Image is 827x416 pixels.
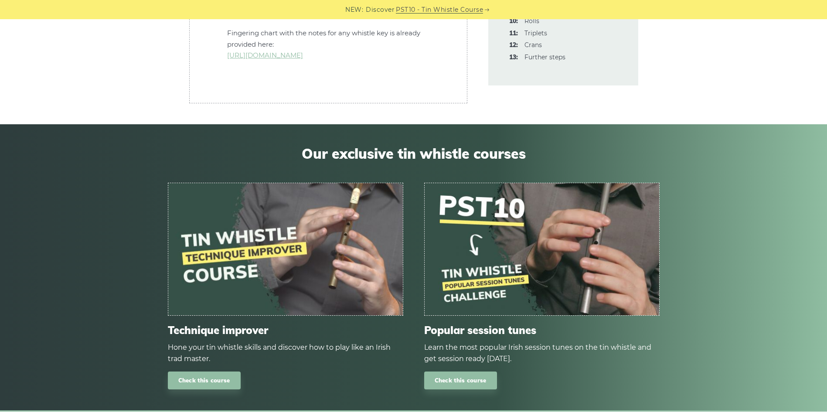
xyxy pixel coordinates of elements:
a: [URL][DOMAIN_NAME] [227,51,303,59]
a: 11:Triplets [524,29,547,37]
a: 10:Rolls [524,17,539,25]
span: Popular session tunes [424,324,660,337]
a: 12:Crans [524,41,542,49]
span: 13: [509,52,518,63]
a: 13:Further steps [524,53,565,61]
img: tin-whistle-course [168,183,403,315]
a: Check this course [424,372,497,389]
span: Discover [366,5,395,15]
a: PST10 - Tin Whistle Course [396,5,483,15]
div: Hone your tin whistle skills and discover how to play like an Irish trad master. [168,342,403,365]
span: Technique improver [168,324,403,337]
span: 12: [509,40,518,51]
span: Our exclusive tin whistle courses [168,145,660,162]
div: Learn the most popular Irish session tunes on the tin whistle and get session ready [DATE]. [424,342,660,365]
p: Fingering chart with the notes for any whistle key is already provided here: [227,27,446,61]
a: Check this course [168,372,241,389]
span: 11: [509,28,518,39]
span: NEW: [345,5,363,15]
span: 10: [509,16,518,27]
